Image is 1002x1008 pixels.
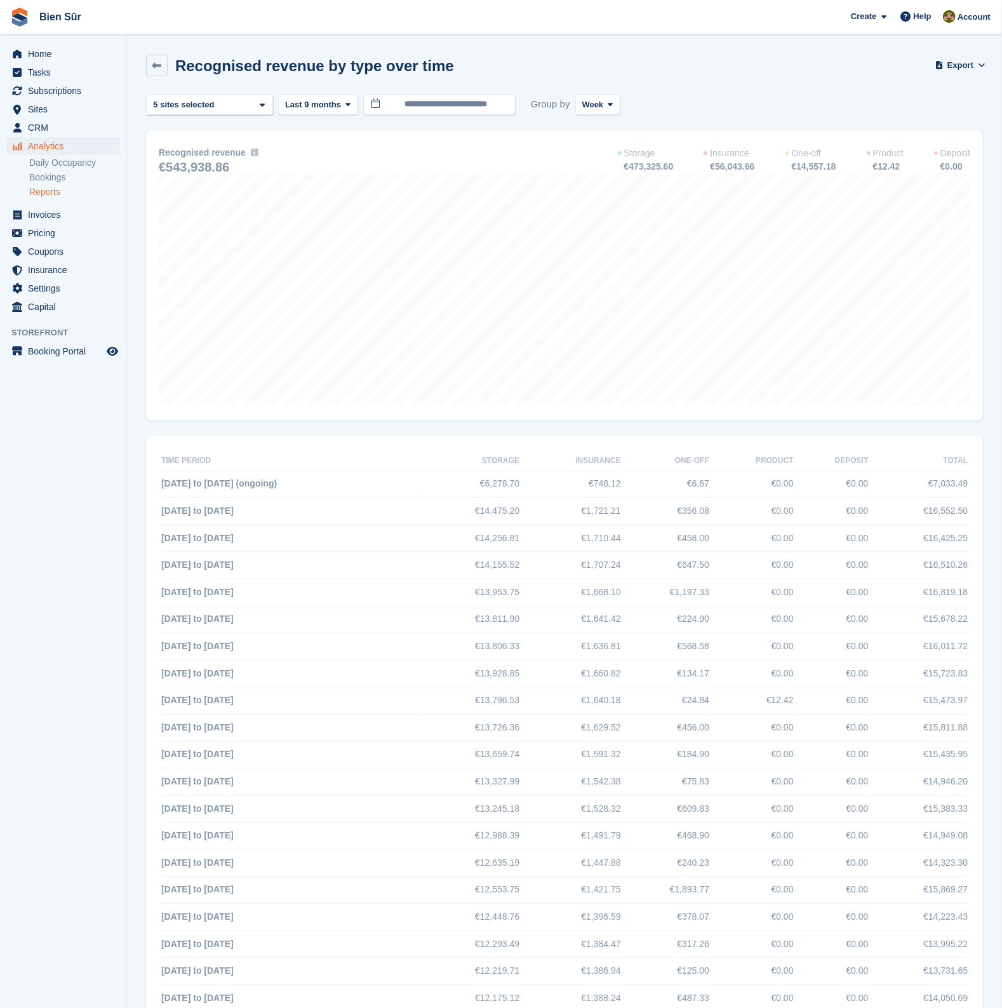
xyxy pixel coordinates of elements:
[28,45,104,63] span: Home
[947,59,973,72] span: Export
[914,10,932,23] span: Help
[6,342,120,360] a: menu
[6,261,120,279] a: menu
[6,119,120,137] a: menu
[28,224,104,242] span: Pricing
[6,243,120,260] a: menu
[6,279,120,297] a: menu
[943,10,956,23] img: Matthieu Burnand
[28,261,104,279] span: Insurance
[29,186,120,198] a: Reports
[10,8,29,27] img: stora-icon-8386f47178a22dfd0bd8f6a31ec36ba5ce8667c1dd55bd0f319d3a0aa187defe.svg
[938,55,984,76] button: Export
[6,45,120,63] a: menu
[28,206,104,224] span: Invoices
[28,100,104,118] span: Sites
[6,82,120,100] a: menu
[958,11,991,24] span: Account
[28,82,104,100] span: Subscriptions
[105,344,120,359] a: Preview store
[28,64,104,81] span: Tasks
[6,224,120,242] a: menu
[6,64,120,81] a: menu
[29,157,120,169] a: Daily Occupancy
[6,298,120,316] a: menu
[11,326,126,339] span: Storefront
[28,137,104,155] span: Analytics
[28,298,104,316] span: Capital
[6,137,120,155] a: menu
[29,171,120,184] a: Bookings
[6,100,120,118] a: menu
[28,243,104,260] span: Coupons
[28,342,104,360] span: Booking Portal
[28,279,104,297] span: Settings
[6,206,120,224] a: menu
[34,6,86,27] a: Bien Sûr
[28,119,104,137] span: CRM
[175,57,454,74] h2: Recognised revenue by type over time
[851,10,876,23] span: Create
